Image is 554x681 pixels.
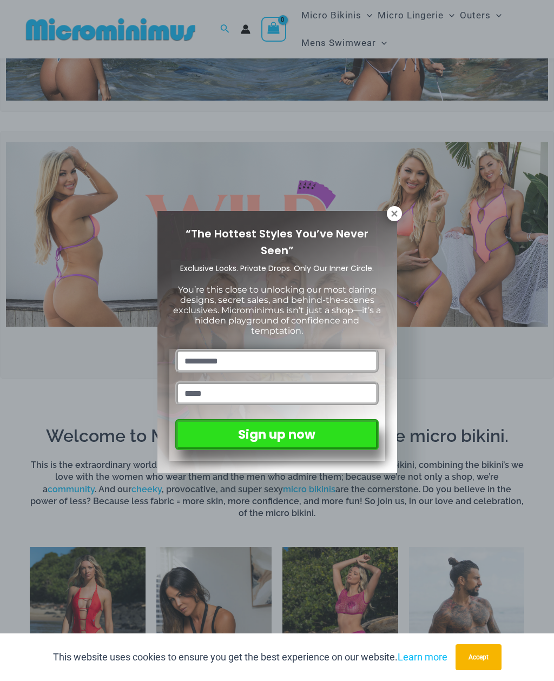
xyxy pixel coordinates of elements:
span: Exclusive Looks. Private Drops. Only Our Inner Circle. [180,263,374,274]
button: Close [387,206,402,221]
button: Sign up now [175,419,378,450]
span: “The Hottest Styles You’ve Never Seen” [186,226,368,258]
a: Learn more [398,651,447,663]
p: This website uses cookies to ensure you get the best experience on our website. [53,649,447,665]
span: You’re this close to unlocking our most daring designs, secret sales, and behind-the-scenes exclu... [173,285,381,336]
button: Accept [456,644,502,670]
